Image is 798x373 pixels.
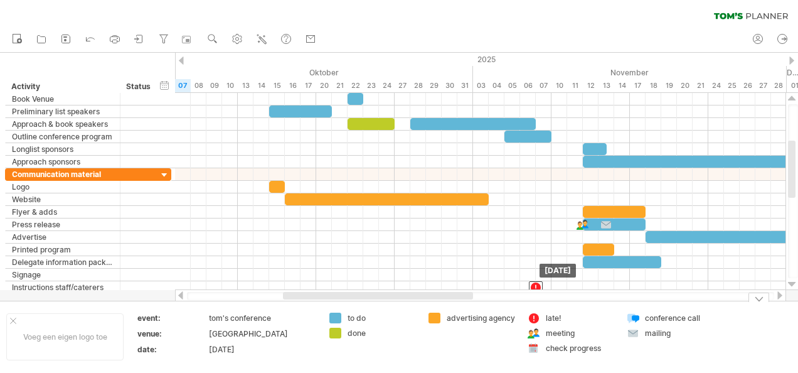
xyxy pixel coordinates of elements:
[546,343,614,354] div: check progress
[175,79,191,92] div: dinsdag, 7 Oktober 2025
[504,79,520,92] div: woensdag, 5 November 2025
[332,79,348,92] div: dinsdag, 21 Oktober 2025
[551,79,567,92] div: maandag, 10 November 2025
[12,193,114,205] div: Website
[348,328,416,338] div: done
[12,156,114,168] div: Approach sponsors
[6,313,124,360] div: Voeg een eigen logo toe
[677,79,693,92] div: donderdag, 20 November 2025
[348,313,416,323] div: to do
[137,313,206,323] div: event:
[645,328,713,338] div: mailing
[426,79,442,92] div: woensdag, 29 Oktober 2025
[661,79,677,92] div: woensdag, 19 November 2025
[630,79,646,92] div: maandag, 17 November 2025
[755,79,771,92] div: donderdag, 27 November 2025
[12,269,114,281] div: Signage
[137,344,206,355] div: date:
[740,79,755,92] div: woensdag, 26 November 2025
[442,79,457,92] div: donderdag, 30 Oktober 2025
[112,66,473,79] div: Oktober 2025
[12,256,114,268] div: Delegate information package
[348,79,363,92] div: woensdag, 22 Oktober 2025
[473,66,787,79] div: November 2025
[395,79,410,92] div: maandag, 27 Oktober 2025
[206,79,222,92] div: donderdag, 9 Oktober 2025
[12,219,114,230] div: Press release
[12,281,114,293] div: Instructions staff/caterers
[222,79,238,92] div: vrijdag, 10 Oktober 2025
[191,79,206,92] div: woensdag, 8 Oktober 2025
[583,79,598,92] div: woensdag, 12 November 2025
[238,79,253,92] div: maandag, 13 Oktober 2025
[614,79,630,92] div: vrijdag, 14 November 2025
[410,79,426,92] div: dinsdag, 28 Oktober 2025
[536,79,551,92] div: vrijdag, 7 November 2025
[12,181,114,193] div: Logo
[546,313,614,323] div: late!
[598,79,614,92] div: donderdag, 13 November 2025
[708,79,724,92] div: maandag, 24 November 2025
[540,264,576,278] div: [DATE]
[285,79,301,92] div: donderdag, 16 Oktober 2025
[209,328,314,339] div: [GEOGRAPHIC_DATA]
[473,79,489,92] div: maandag, 3 November 2025
[12,206,114,218] div: Flyer & adds
[269,79,285,92] div: woensdag, 15 Oktober 2025
[12,93,114,105] div: Book Venue
[12,105,114,117] div: Preliminary list speakers
[253,79,269,92] div: dinsdag, 14 Oktober 2025
[724,79,740,92] div: dinsdag, 25 November 2025
[457,79,473,92] div: vrijdag, 31 Oktober 2025
[645,313,713,323] div: conference call
[12,231,114,243] div: Advertise
[301,79,316,92] div: vrijdag, 17 Oktober 2025
[693,79,708,92] div: vrijdag, 21 November 2025
[12,143,114,155] div: Longlist sponsors
[209,313,314,323] div: tom's conference
[316,79,332,92] div: maandag, 20 Oktober 2025
[379,79,395,92] div: vrijdag, 24 Oktober 2025
[567,79,583,92] div: dinsdag, 11 November 2025
[137,328,206,339] div: venue:
[520,79,536,92] div: donderdag, 6 November 2025
[771,79,787,92] div: vrijdag, 28 November 2025
[12,168,114,180] div: Communication material
[489,79,504,92] div: dinsdag, 4 November 2025
[748,293,769,302] div: verberg legenda
[363,79,379,92] div: donderdag, 23 Oktober 2025
[12,244,114,256] div: Printed program
[12,118,114,130] div: Approach & book speakers
[646,79,661,92] div: dinsdag, 18 November 2025
[11,80,113,93] div: Activity
[209,344,314,355] div: [DATE]
[12,131,114,143] div: Outline conference program
[126,80,151,93] div: Status
[546,328,614,338] div: meeting
[447,313,515,323] div: advertising agency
